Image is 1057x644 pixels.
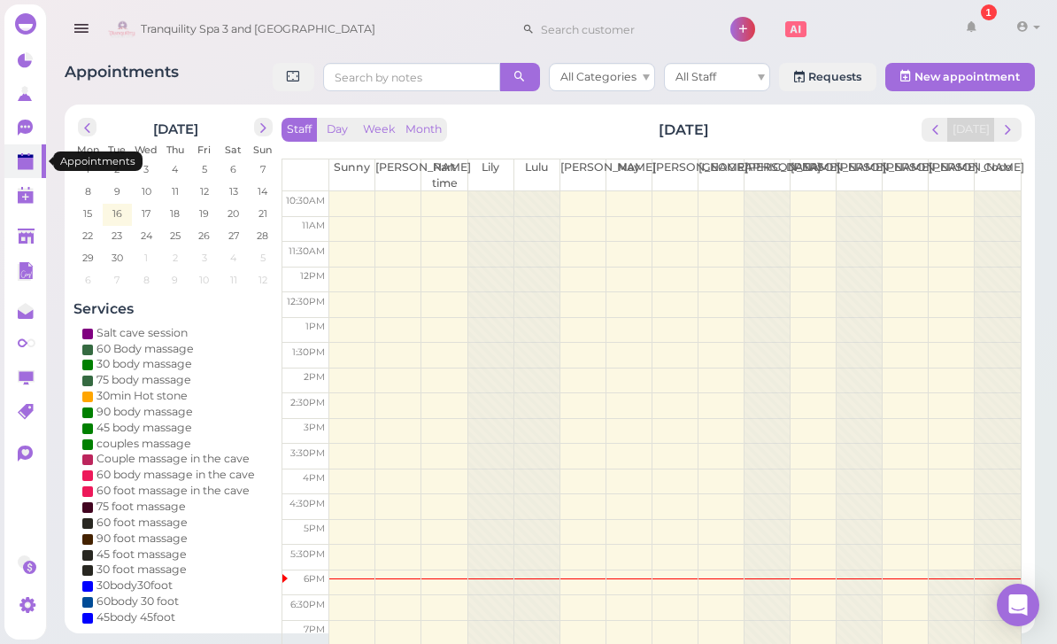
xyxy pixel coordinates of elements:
div: 60 foot massage in the cave [96,483,250,499]
span: 30 [110,250,125,266]
button: prev [922,118,949,142]
span: 4:30pm [289,498,325,509]
span: 27 [227,228,241,244]
a: Requests [779,63,876,91]
span: 12 [257,272,269,288]
span: New appointment [914,70,1020,83]
div: 60 foot massage [96,515,188,531]
span: 10 [197,272,211,288]
span: 15 [81,206,94,221]
span: 19 [197,206,211,221]
button: Month [400,118,447,142]
button: [DATE] [947,118,995,142]
div: 45 foot massage [96,547,187,563]
th: [PERSON_NAME] [883,159,929,191]
th: Lily [467,159,513,191]
span: 14 [256,183,269,199]
span: 23 [110,228,124,244]
th: [GEOGRAPHIC_DATA] [698,159,744,191]
span: 9 [170,272,180,288]
span: 13 [228,183,240,199]
button: Staff [282,118,317,142]
th: May [606,159,652,191]
span: 6 [228,161,238,177]
span: 12pm [300,270,325,282]
th: Sunny [329,159,375,191]
span: Appointments [65,62,179,81]
span: 7 [258,161,267,177]
input: Search customer [535,15,706,43]
th: [PERSON_NAME] [837,159,883,191]
span: Tranquility Spa 3 and [GEOGRAPHIC_DATA] [141,4,375,54]
span: 20 [226,206,241,221]
span: 11:30am [289,245,325,257]
th: [PERSON_NAME] [652,159,698,191]
span: 6 [83,272,93,288]
span: 21 [257,206,269,221]
div: couples massage [96,436,191,452]
span: 6:30pm [290,599,325,610]
span: 4 [228,250,238,266]
th: [PERSON_NAME] [929,159,975,191]
div: 30 body massage [96,356,192,372]
span: 8 [83,183,93,199]
span: 5:30pm [290,548,325,560]
div: 90 body massage [96,404,193,420]
th: [PERSON_NAME] [791,159,837,191]
span: Fri [197,144,211,156]
h2: [DATE] [659,120,709,140]
input: Search by notes [323,63,500,91]
h4: Services [73,300,277,317]
button: New appointment [885,63,1035,91]
span: 6pm [304,573,325,585]
span: Mon [77,144,99,156]
span: 28 [255,228,270,244]
div: Salt cave session [96,325,188,341]
span: 7pm [304,624,325,635]
span: 10:30am [286,195,325,206]
div: 30 foot massage [96,562,187,578]
span: 25 [168,228,182,244]
div: 45body 45foot [96,609,175,625]
span: 1:30pm [292,346,325,358]
span: 17 [140,206,152,221]
th: [PERSON_NAME] [375,159,421,191]
span: Thu [166,144,184,156]
div: 75 foot massage [96,499,186,515]
span: 12:30pm [287,296,325,307]
span: Sat [225,144,242,156]
h2: [DATE] [153,118,198,137]
span: 1 [143,250,150,266]
div: 60 Body massage [96,341,194,357]
th: [PERSON_NAME] [745,159,791,191]
span: 4 [170,161,180,177]
span: 29 [81,250,96,266]
div: 60 body massage in the cave [96,467,255,483]
div: Couple massage in the cave [96,451,250,467]
span: All Categories [560,70,637,83]
div: 75 body massage [96,372,191,388]
span: 5pm [304,523,325,534]
span: 24 [139,228,154,244]
span: 11am [302,220,325,231]
span: Tue [108,144,126,156]
span: 10 [140,183,153,199]
div: 30body30foot [96,578,173,594]
button: Week [358,118,401,142]
div: 30min Hot stone [96,388,188,404]
span: Sun [253,144,272,156]
button: next [254,118,273,136]
span: 3:30pm [290,447,325,459]
span: Wed [135,144,158,156]
span: 26 [197,228,212,244]
div: Appointments [53,151,143,171]
span: 3 [200,250,209,266]
span: 2:30pm [290,397,325,408]
th: Part time [421,159,467,191]
span: 22 [81,228,95,244]
span: 12 [198,183,211,199]
div: 45 body massage [96,420,192,436]
span: All Staff [675,70,716,83]
div: Open Intercom Messenger [997,584,1039,626]
span: 11 [170,183,181,199]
